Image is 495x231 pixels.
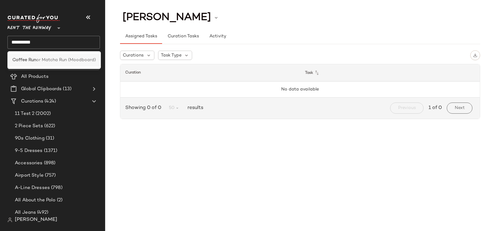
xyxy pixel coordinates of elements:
span: Global Clipboards [21,86,62,93]
img: svg%3e [7,217,12,222]
b: Coffee Run [12,57,36,63]
span: (798) [50,184,62,191]
span: (31) [45,135,54,142]
span: or Matcha Run (Moodboard) [36,57,96,63]
span: Showing 0 of 0 [125,104,164,112]
span: (1371) [43,147,58,154]
span: Curation Tasks [167,34,199,39]
span: (492) [36,209,48,216]
span: All About the Polo [15,197,56,204]
span: Assigned Tasks [125,34,157,39]
span: 11 Test 2 [15,110,34,117]
th: Curation [120,64,300,82]
span: (2) [56,197,62,204]
span: (757) [44,172,56,179]
span: A-Line Dresses [15,184,50,191]
span: Airport Style [15,172,44,179]
span: Activity [209,34,226,39]
span: [PERSON_NAME] [15,216,57,224]
span: Curations [123,52,144,59]
span: Accessories [15,160,43,167]
span: (622) [43,123,55,130]
span: All Products [21,73,49,80]
img: svg%3e [473,53,477,57]
img: cfy_white_logo.C9jOOHJF.svg [7,14,60,23]
span: 9-5 Dresses [15,147,43,154]
span: (898) [43,160,56,167]
span: (13) [62,86,71,93]
span: 2 Piece Sets [15,123,43,130]
span: [PERSON_NAME] [123,12,211,23]
span: results [185,104,203,112]
th: Task [300,64,480,82]
span: Next [454,106,465,111]
span: (2002) [34,110,51,117]
td: No data available [120,82,480,98]
span: 90s Clothing [15,135,45,142]
span: Curations [21,98,43,105]
span: Rent the Runway [7,21,51,32]
span: 1 of 0 [428,104,442,112]
span: Task Type [161,52,182,59]
span: All Jeans [15,209,36,216]
button: Next [447,103,472,114]
span: (424) [43,98,56,105]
